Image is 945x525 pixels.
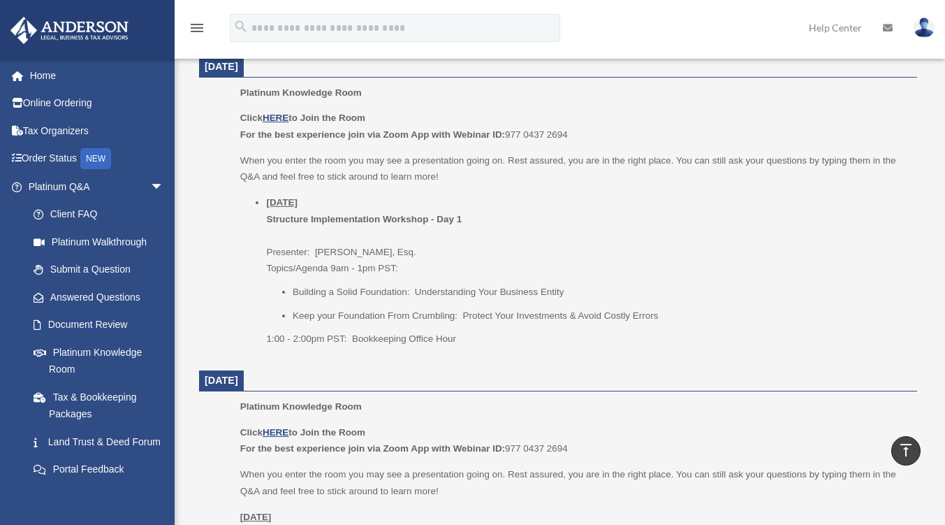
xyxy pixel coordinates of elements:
p: 1:00 - 2:00pm PST: Bookkeeping Office Hour [266,331,907,347]
a: Tax Organizers [10,117,185,145]
b: For the best experience join via Zoom App with Webinar ID: [240,129,505,140]
a: Document Review [20,311,185,339]
u: [DATE] [240,512,272,522]
i: vertical_align_top [898,442,914,459]
i: search [233,19,249,34]
a: HERE [263,113,288,123]
div: NEW [80,148,111,169]
a: Client FAQ [20,201,185,229]
a: Platinum Walkthrough [20,228,185,256]
a: Answered Questions [20,283,185,311]
a: Order StatusNEW [10,145,185,173]
b: Click to Join the Room [240,427,365,438]
span: [DATE] [205,375,238,386]
span: Platinum Knowledge Room [240,401,362,412]
a: menu [189,24,205,36]
i: menu [189,20,205,36]
p: 977 0437 2694 [240,110,907,143]
p: When you enter the room you may see a presentation going on. Rest assured, you are in the right p... [240,466,907,499]
span: arrow_drop_down [150,173,178,201]
a: Tax & Bookkeeping Packages [20,383,185,428]
a: Platinum Knowledge Room [20,338,178,383]
a: Platinum Q&Aarrow_drop_down [10,173,185,201]
p: 977 0437 2694 [240,424,907,457]
b: Structure Implementation Workshop - Day 1 [266,214,462,224]
a: Online Ordering [10,89,185,117]
a: Land Trust & Deed Forum [20,428,185,456]
li: Presenter: [PERSON_NAME], Esq. Topics/Agenda 9am - 1pm PST: [266,194,907,347]
span: [DATE] [205,61,238,72]
span: Platinum Knowledge Room [240,87,362,98]
a: HERE [263,427,288,438]
li: Keep your Foundation From Crumbling: Protect Your Investments & Avoid Costly Errors [293,308,907,324]
b: Click to Join the Room [240,113,365,123]
a: Portal Feedback [20,456,185,484]
img: Anderson Advisors Platinum Portal [6,17,133,44]
a: Home [10,62,185,89]
li: Building a Solid Foundation: Understanding Your Business Entity [293,284,907,301]
u: [DATE] [266,197,298,208]
a: vertical_align_top [891,436,921,466]
b: For the best experience join via Zoom App with Webinar ID: [240,443,505,454]
p: When you enter the room you may see a presentation going on. Rest assured, you are in the right p... [240,152,907,185]
a: Submit a Question [20,256,185,284]
img: User Pic [914,17,935,38]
